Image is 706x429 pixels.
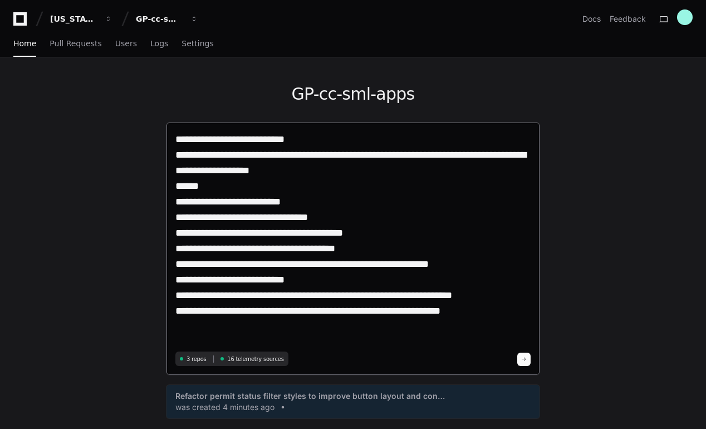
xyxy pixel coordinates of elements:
a: Refactor permit status filter styles to improve button layout and con…was created 4 minutes ago [175,391,531,413]
span: Users [115,40,137,47]
div: [US_STATE] Pacific [50,13,98,25]
span: Refactor permit status filter styles to improve button layout and con… [175,391,445,402]
a: Docs [582,13,601,25]
a: Logs [150,31,168,57]
button: GP-cc-sml-apps [131,9,203,29]
span: Logs [150,40,168,47]
a: Users [115,31,137,57]
button: [US_STATE] Pacific [46,9,117,29]
span: Home [13,40,36,47]
h1: GP-cc-sml-apps [166,84,540,104]
a: Settings [182,31,213,57]
span: was created 4 minutes ago [175,402,274,413]
span: 16 telemetry sources [227,355,283,363]
span: Pull Requests [50,40,101,47]
a: Home [13,31,36,57]
button: Feedback [610,13,646,25]
span: 3 repos [187,355,207,363]
a: Pull Requests [50,31,101,57]
span: Settings [182,40,213,47]
div: GP-cc-sml-apps [136,13,184,25]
